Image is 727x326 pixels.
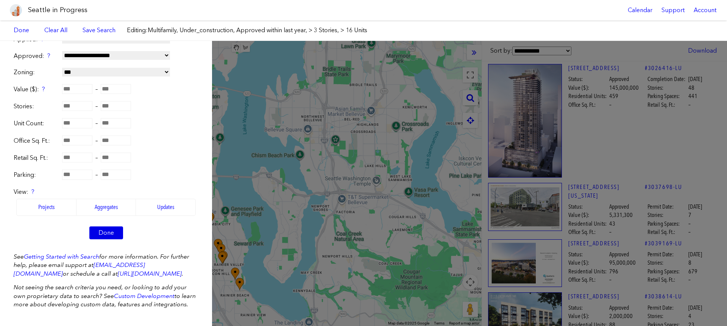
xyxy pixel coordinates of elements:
[118,270,182,277] a: [URL][DOMAIN_NAME]
[14,52,59,60] label: Approved:
[14,136,198,145] div: –
[47,52,50,60] div: ?
[14,119,59,128] label: Unit Count:
[14,102,59,111] label: Stories:
[24,253,99,260] a: Getting Started with Search
[14,253,189,277] em: See for more information. For further help, please email support at or schedule a call at .
[16,199,76,215] label: Projects
[14,171,59,179] label: Parking:
[14,154,59,162] label: Retail Sq. Ft.:
[127,26,367,34] label: Editing:
[136,199,196,215] label: Updates
[89,226,123,239] a: Done
[28,5,87,15] h1: Seattle in Progress
[14,137,59,145] label: Office Sq. Ft.:
[42,85,45,94] div: ?
[14,261,145,277] a: [EMAIL_ADDRESS][DOMAIN_NAME]
[10,24,33,37] a: Done
[14,188,198,196] label: View:
[14,85,59,94] label: Value ($):
[76,199,136,215] label: Aggregates
[14,102,198,111] div: –
[41,24,71,37] a: Clear All
[14,119,198,128] div: –
[31,188,34,196] div: ?
[14,153,198,162] div: –
[10,4,22,16] img: favicon-96x96.png
[14,284,196,308] em: Not seeing the search criteria you need, or looking to add your own proprietary data to search? S...
[83,26,115,34] a: Save Search
[14,68,59,76] label: Zoning:
[148,27,367,34] span: Multifamily, Under_construction, Approved within last year, > 3 Stories, > 16 Units
[14,170,198,179] div: –
[14,85,198,94] div: –
[114,292,175,299] a: Custom Development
